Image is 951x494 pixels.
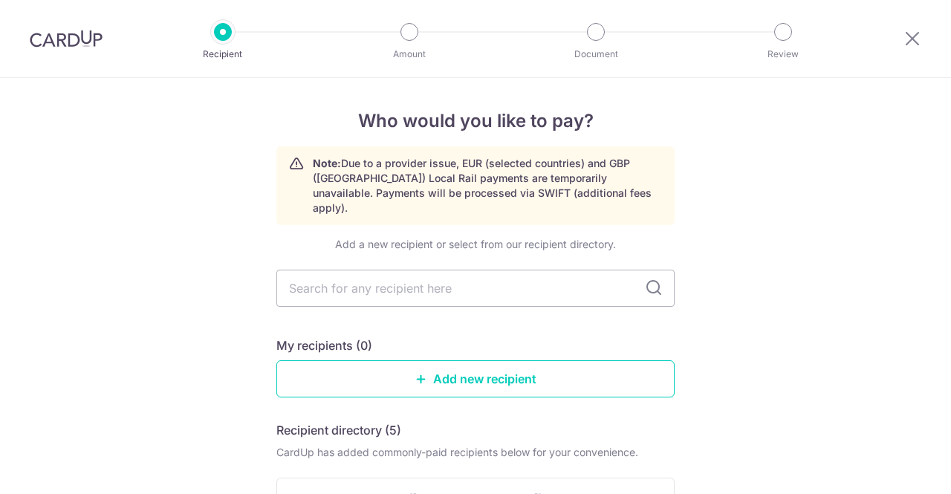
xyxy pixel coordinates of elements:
p: Document [541,47,651,62]
strong: Note: [313,157,341,169]
p: Due to a provider issue, EUR (selected countries) and GBP ([GEOGRAPHIC_DATA]) Local Rail payments... [313,156,662,215]
h5: My recipients (0) [276,337,372,354]
div: CardUp has added commonly-paid recipients below for your convenience. [276,445,675,460]
div: Add a new recipient or select from our recipient directory. [276,237,675,252]
input: Search for any recipient here [276,270,675,307]
p: Amount [354,47,464,62]
img: CardUp [30,30,103,48]
h5: Recipient directory (5) [276,421,401,439]
p: Review [728,47,838,62]
h4: Who would you like to pay? [276,108,675,134]
a: Add new recipient [276,360,675,397]
p: Recipient [168,47,278,62]
iframe: Opens a widget where you can find more information [856,449,936,487]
